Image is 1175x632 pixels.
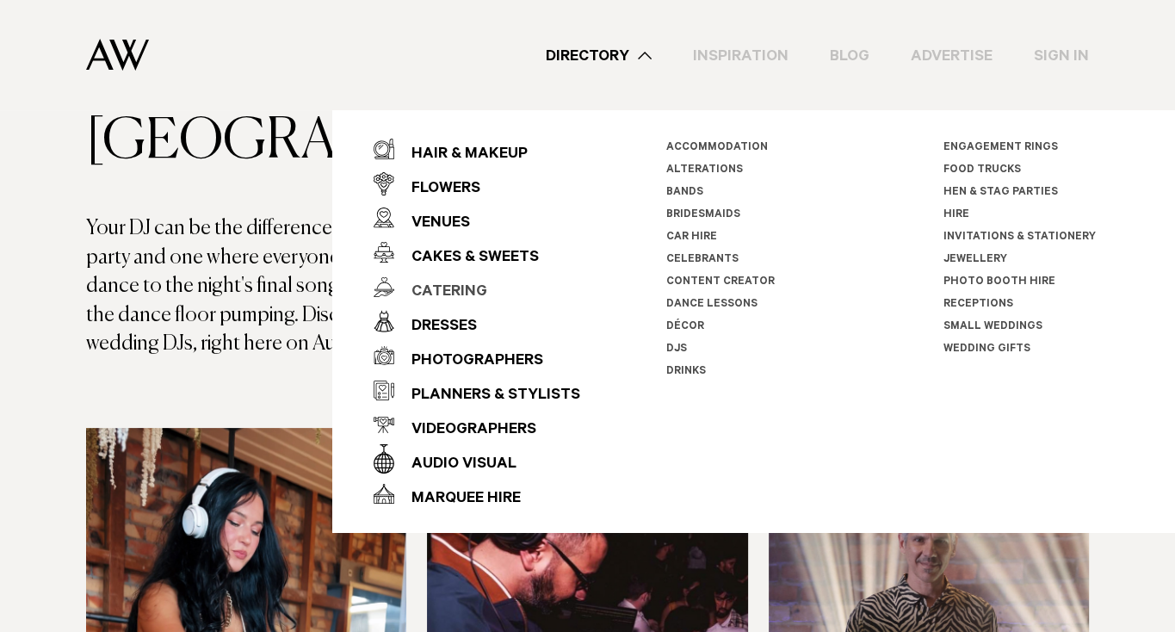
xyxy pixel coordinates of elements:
a: Audio Visual [374,442,580,476]
a: Alterations [666,164,743,177]
a: Receptions [943,299,1013,311]
a: Engagement Rings [943,142,1058,154]
a: Hire [943,209,969,221]
a: Jewellery [943,254,1007,266]
a: Bands [666,187,703,199]
div: Audio Visual [394,448,516,482]
a: Décor [666,321,704,333]
a: Inspiration [672,44,809,67]
a: Wedding Gifts [943,344,1030,356]
div: Catering [394,276,487,310]
div: Venues [394,207,470,241]
div: Cakes & Sweets [394,241,539,276]
a: Bridesmaids [666,209,740,221]
a: Dresses [374,304,580,338]
a: Sign In [1013,44,1110,67]
a: Drinks [666,366,706,378]
a: Advertise [890,44,1013,67]
div: Videographers [394,413,536,448]
a: Videographers [374,407,580,442]
a: Celebrants [666,254,739,266]
div: Flowers [394,172,480,207]
img: Auckland Weddings Logo [86,39,149,71]
h1: Wedding DJs in [GEOGRAPHIC_DATA] [86,49,588,173]
a: Photographers [374,338,580,373]
a: Marquee Hire [374,476,580,511]
div: Marquee Hire [394,482,521,517]
a: Catering [374,270,580,304]
div: Planners & Stylists [394,379,580,413]
a: Content Creator [666,276,775,288]
a: Venues [374,201,580,235]
div: Hair & Makeup [394,138,528,172]
a: Hair & Makeup [374,132,580,166]
a: Hen & Stag Parties [943,187,1058,199]
a: Cakes & Sweets [374,235,580,270]
a: DJs [666,344,687,356]
a: Food Trucks [943,164,1021,177]
div: Dresses [394,310,477,344]
a: Dance Lessons [666,299,758,311]
a: Small Weddings [943,321,1042,333]
a: Car Hire [666,232,717,244]
a: Accommodation [666,142,768,154]
a: Invitations & Stationery [943,232,1096,244]
a: Directory [525,44,672,67]
a: Blog [809,44,890,67]
p: Your DJ can be the difference between an unforgettable party and one where everyone leaves early.... [86,214,588,359]
a: Planners & Stylists [374,373,580,407]
a: Flowers [374,166,580,201]
div: Photographers [394,344,543,379]
a: Photo Booth Hire [943,276,1055,288]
